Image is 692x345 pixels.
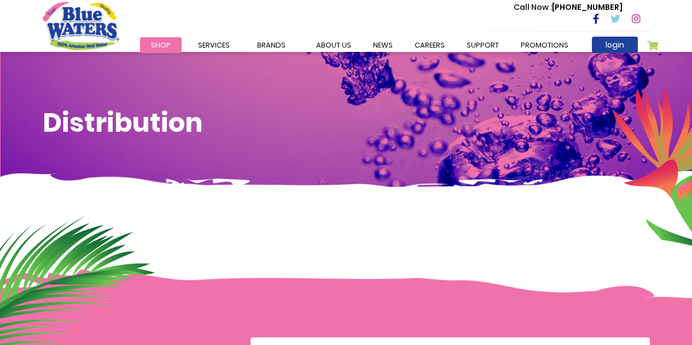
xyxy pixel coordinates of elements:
[514,2,552,13] span: Call Now :
[43,107,650,139] h1: Distribution
[514,2,623,13] p: [PHONE_NUMBER]
[510,37,579,53] a: Promotions
[305,37,362,53] a: about us
[456,37,510,53] a: support
[404,37,456,53] a: careers
[151,40,171,50] span: Shop
[198,40,230,50] span: Services
[362,37,404,53] a: News
[592,37,638,53] a: login
[43,2,119,50] a: store logo
[257,40,286,50] span: Brands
